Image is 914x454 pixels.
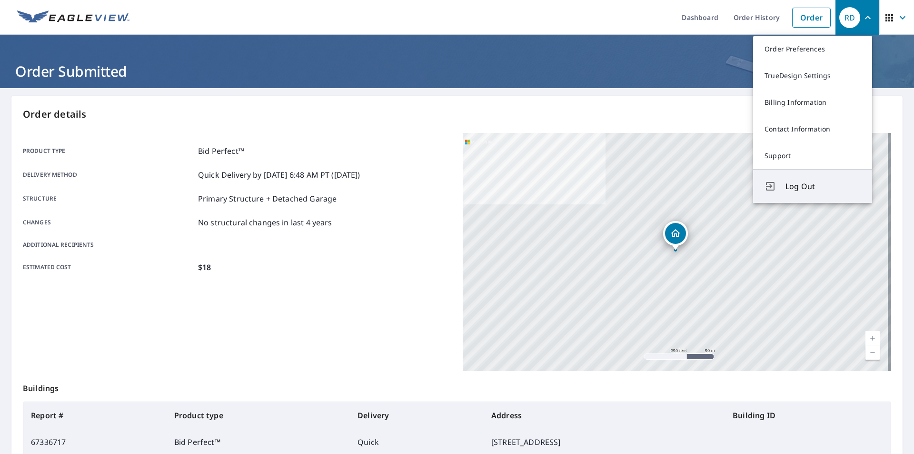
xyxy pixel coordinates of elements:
[23,145,194,157] p: Product type
[350,402,484,429] th: Delivery
[753,62,872,89] a: TrueDesign Settings
[17,10,129,25] img: EV Logo
[23,193,194,204] p: Structure
[753,36,872,62] a: Order Preferences
[792,8,831,28] a: Order
[785,181,861,192] span: Log Out
[753,169,872,203] button: Log Out
[11,61,903,81] h1: Order Submitted
[198,217,332,228] p: No structural changes in last 4 years
[753,142,872,169] a: Support
[865,331,880,345] a: Current Level 17, Zoom In
[23,241,194,249] p: Additional recipients
[865,345,880,360] a: Current Level 17, Zoom Out
[23,169,194,181] p: Delivery method
[839,7,860,28] div: RD
[23,402,167,429] th: Report #
[23,217,194,228] p: Changes
[753,116,872,142] a: Contact Information
[23,371,891,402] p: Buildings
[725,402,891,429] th: Building ID
[198,145,244,157] p: Bid Perfect™
[198,193,337,204] p: Primary Structure + Detached Garage
[663,221,688,251] div: Dropped pin, building 1, Residential property, 749 Westlawn Dr Cottage Grove, WI 53527
[198,262,211,273] p: $18
[23,107,891,121] p: Order details
[753,89,872,116] a: Billing Information
[23,262,194,273] p: Estimated cost
[198,169,360,181] p: Quick Delivery by [DATE] 6:48 AM PT ([DATE])
[484,402,725,429] th: Address
[167,402,350,429] th: Product type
